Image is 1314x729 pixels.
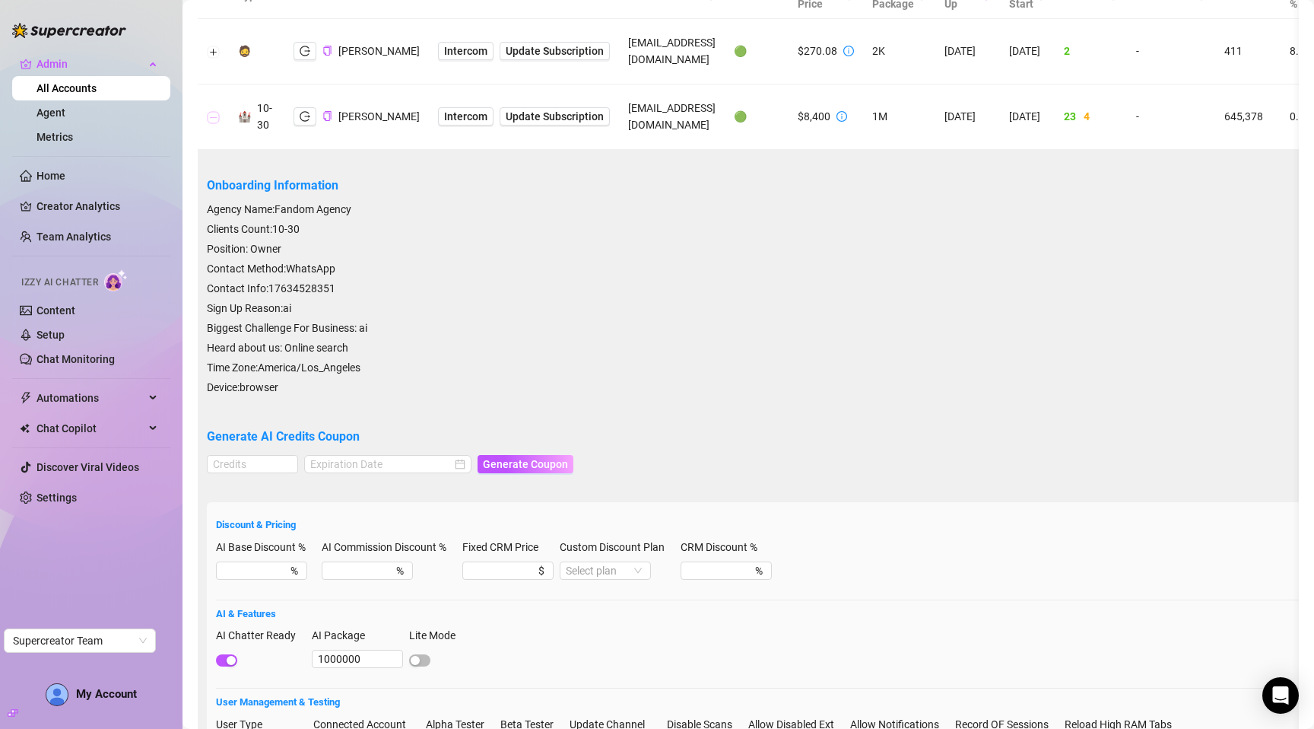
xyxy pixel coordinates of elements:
[207,243,281,255] span: Position: Owner
[312,627,375,644] label: AI Package
[20,58,32,70] span: crown
[8,708,18,718] span: build
[238,43,251,59] div: 🧔
[36,52,144,76] span: Admin
[36,107,65,119] a: Agent
[36,492,77,504] a: Settings
[687,562,752,579] input: CRM Discount %
[238,108,251,125] div: 🏰
[935,84,1000,150] td: [DATE]
[468,562,535,579] input: Fixed CRM Price
[36,170,65,182] a: Home
[1290,110,1312,123] span: 0.1%
[12,23,126,38] img: logo-BBDzfeDw.svg
[734,110,747,123] span: 🟢
[36,416,144,441] span: Chat Copilot
[207,342,348,354] span: Heard about us: Online search
[1084,110,1090,123] span: 4
[619,19,725,84] td: [EMAIL_ADDRESS][DOMAIN_NAME]
[310,456,452,473] input: Expiration Date
[322,46,332,57] button: Copy Account UID
[322,111,332,121] span: copy
[619,84,725,150] td: [EMAIL_ADDRESS][DOMAIN_NAME]
[207,302,291,314] span: Sign Up Reason: ai
[46,684,68,705] img: AD_cMMTxCeTpmN1d5MnKJ1j-_uXZCpTKapSSqNGg4PyXtR_tCW7gZXTNmFz2tpVv9LSyNV7ff1CaS4f4q0HLYKULQOwoM5GQR...
[312,650,403,668] input: AI Package
[681,539,767,556] label: CRM Discount %
[216,539,316,556] label: AI Base Discount %
[1290,45,1312,57] span: 8.8%
[36,194,158,218] a: Creator Analytics
[322,46,332,56] span: copy
[338,110,420,123] span: [PERSON_NAME]
[20,423,30,434] img: Chat Copilot
[328,562,393,579] input: AI Commission Discount %
[36,461,139,473] a: Discover Viral Videos
[1064,110,1076,123] span: 23
[1136,45,1139,57] span: -
[21,275,98,290] span: Izzy AI Chatter
[863,19,935,84] td: 2K
[13,629,147,652] span: Supercreator Team
[36,231,111,243] a: Team Analytics
[935,19,1000,84] td: [DATE]
[506,110,604,123] span: Update Subscription
[1064,45,1070,57] span: 2
[438,107,494,126] a: Intercom
[338,45,420,57] span: [PERSON_NAME]
[506,45,604,57] span: Update Subscription
[104,269,128,291] img: AI Chatter
[483,458,568,470] span: Generate Coupon
[1262,677,1299,714] div: Open Intercom Messenger
[36,329,65,341] a: Setup
[1136,110,1139,123] span: -
[208,46,220,59] button: Expand row
[208,112,220,124] button: Collapse row
[36,82,97,94] a: All Accounts
[216,654,237,667] button: AI Chatter Ready
[207,223,300,235] span: Clients Count: 10-30
[1000,19,1055,84] td: [DATE]
[36,353,115,365] a: Chat Monitoring
[1224,45,1243,57] span: 411
[322,111,332,123] button: Copy Account UID
[294,42,316,60] button: logout
[300,111,310,122] span: logout
[500,42,610,60] button: Update Subscription
[560,539,674,556] label: Custom Discount Plan
[798,43,837,59] div: $270.08
[294,107,316,126] button: logout
[207,361,360,374] span: Time Zone: America/Los_Angeles
[36,386,144,410] span: Automations
[222,562,287,579] input: AI Base Discount %
[36,131,73,143] a: Metrics
[863,84,935,150] td: 1M
[300,46,310,56] span: logout
[734,45,747,57] span: 🟢
[20,392,32,404] span: thunderbolt
[438,42,494,60] a: Intercom
[409,627,465,644] label: Lite Mode
[207,203,351,215] span: Agency Name: Fandom Agency
[798,108,830,125] div: $8,400
[207,381,278,393] span: Device: browser
[444,108,487,125] span: Intercom
[216,627,306,644] label: AI Chatter Ready
[76,687,137,701] span: My Account
[322,539,456,556] label: AI Commission Discount %
[478,455,573,473] button: Generate Coupon
[843,46,854,56] span: info-circle
[207,282,335,294] span: Contact Info: 17634528351
[1000,84,1055,150] td: [DATE]
[208,456,297,473] input: Credits
[1224,110,1263,123] span: 645,378
[257,100,275,133] div: 10-30
[409,654,430,667] button: Lite Mode
[836,111,847,122] span: info-circle
[36,304,75,317] a: Content
[207,322,367,334] span: Biggest Challenge For Business: ai
[500,107,610,126] button: Update Subscription
[462,539,548,556] label: Fixed CRM Price
[207,263,335,275] span: Contact Method: WhatsApp
[444,43,487,59] span: Intercom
